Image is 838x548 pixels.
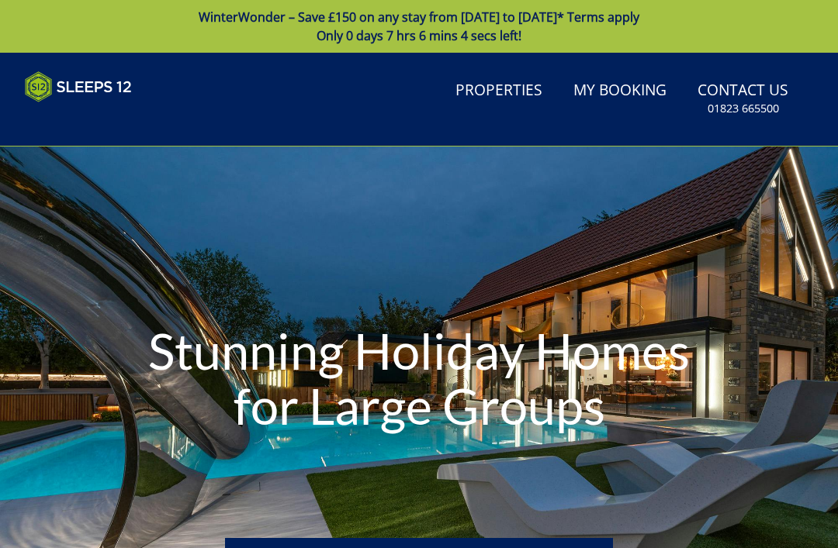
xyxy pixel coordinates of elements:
[126,292,712,465] h1: Stunning Holiday Homes for Large Groups
[25,71,132,102] img: Sleeps 12
[449,74,549,109] a: Properties
[708,101,779,116] small: 01823 665500
[17,112,180,125] iframe: Customer reviews powered by Trustpilot
[317,27,521,44] span: Only 0 days 7 hrs 6 mins 4 secs left!
[691,74,795,124] a: Contact Us01823 665500
[567,74,673,109] a: My Booking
